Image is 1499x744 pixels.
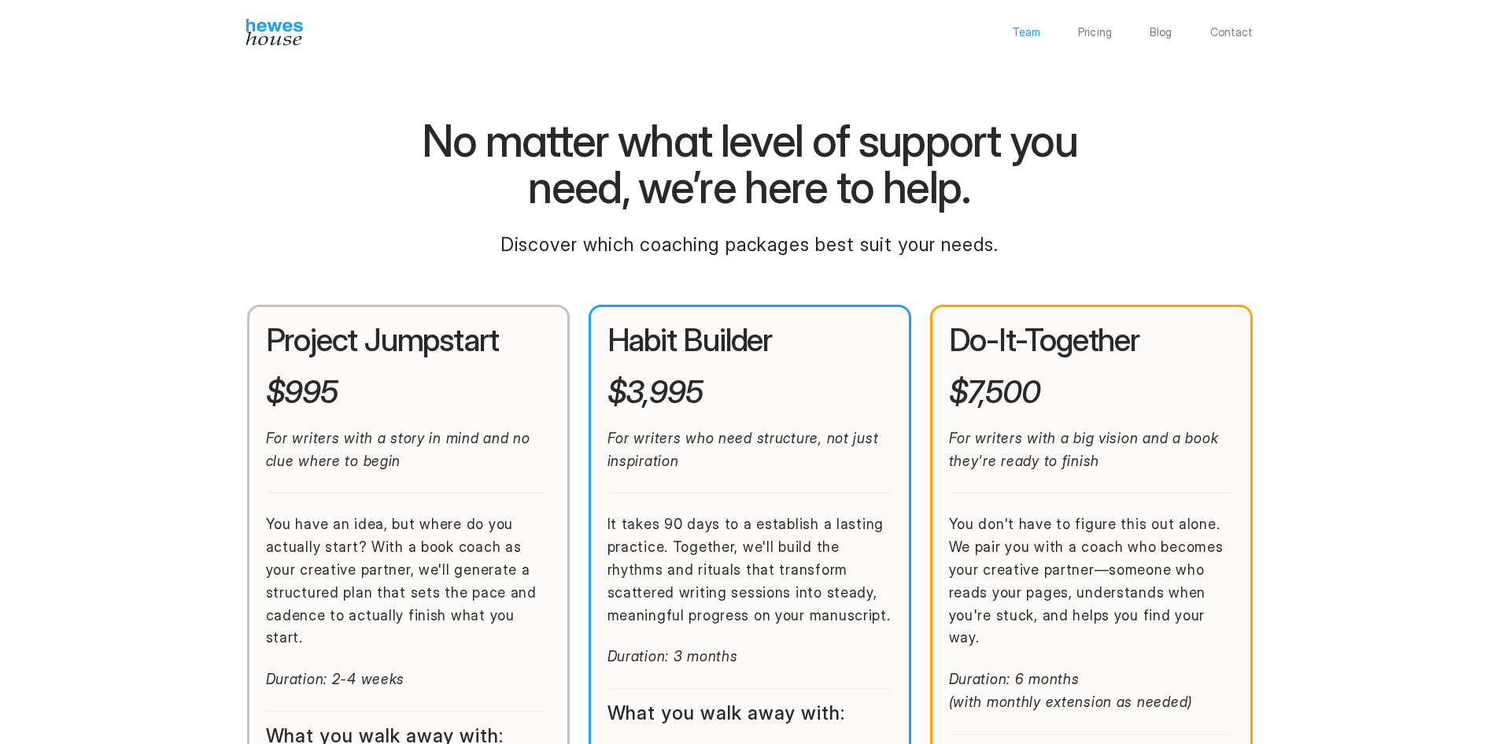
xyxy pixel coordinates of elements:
[1210,27,1253,38] a: Contact
[607,324,892,357] h2: Habit Builder
[1150,27,1172,38] a: Blog
[266,671,405,687] em: Duration: 2-4 weeks
[266,324,551,357] h2: Project Jumpstart
[949,372,1040,411] em: $7,500
[266,513,551,650] p: You have an idea, but where do you actually start? With a book coach as your creative partner, we...
[949,430,1224,469] em: For writers with a big vision and a book they're ready to finish
[607,430,884,469] em: For writers who need structure, not just inspiration
[949,324,1234,357] h2: Do-It-Together
[607,703,892,723] h2: What you walk away with:
[266,372,338,411] em: $995
[607,513,892,627] p: It takes 90 days to a establish a lasting practice. Together, we'll build the rhythms and rituals...
[949,513,1234,650] p: You don't have to figure this out alone. We pair you with a coach who becomes your creative partn...
[246,19,303,46] img: Hewes House’s book coach services offer creative writing courses, writing class to learn differen...
[266,430,535,469] em: For writers with a story in mind and no clue where to begin
[607,372,703,411] em: $3,995
[1078,27,1112,38] a: Pricing
[949,671,1192,710] em: Duration: 6 months (with monthly extension as needed)
[376,118,1124,212] h1: No matter what level of support you need, we’re here to help.
[474,230,1025,260] p: Discover which coaching packages best suit your needs.
[607,648,738,664] em: Duration: 3 months
[1012,27,1040,38] a: Team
